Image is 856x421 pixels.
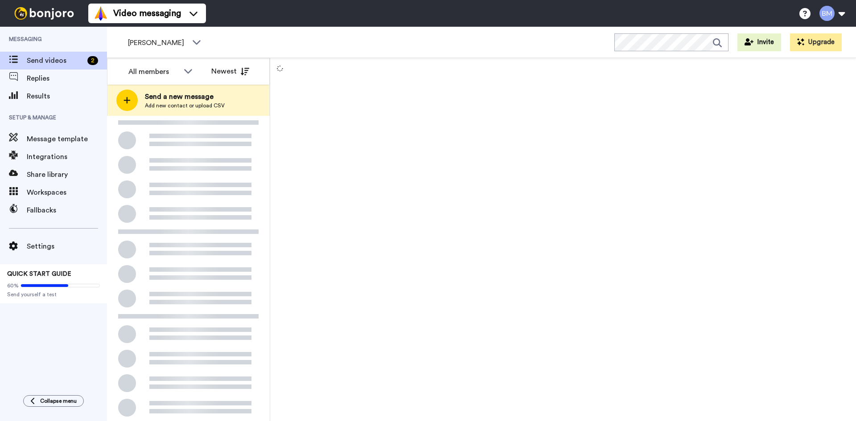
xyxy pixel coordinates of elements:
[87,56,98,65] div: 2
[7,282,19,289] span: 60%
[128,37,188,48] span: [PERSON_NAME]
[27,91,107,102] span: Results
[94,6,108,20] img: vm-color.svg
[790,33,842,51] button: Upgrade
[27,205,107,216] span: Fallbacks
[27,55,84,66] span: Send videos
[27,73,107,84] span: Replies
[40,397,77,405] span: Collapse menu
[27,151,107,162] span: Integrations
[205,62,256,80] button: Newest
[27,241,107,252] span: Settings
[128,66,179,77] div: All members
[27,187,107,198] span: Workspaces
[27,134,107,144] span: Message template
[11,7,78,20] img: bj-logo-header-white.svg
[145,91,225,102] span: Send a new message
[7,291,100,298] span: Send yourself a test
[737,33,781,51] button: Invite
[145,102,225,109] span: Add new contact or upload CSV
[27,169,107,180] span: Share library
[113,7,181,20] span: Video messaging
[7,271,71,277] span: QUICK START GUIDE
[23,395,84,407] button: Collapse menu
